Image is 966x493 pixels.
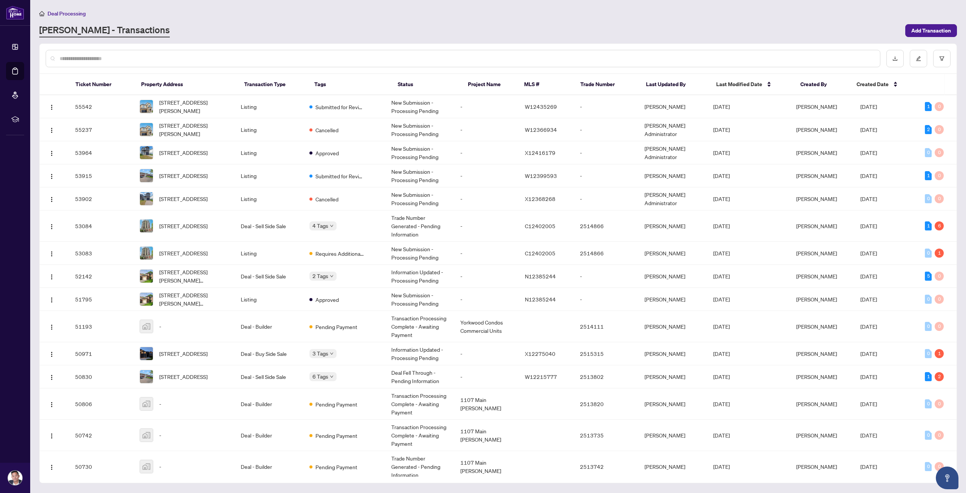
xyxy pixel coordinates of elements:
span: [PERSON_NAME] [796,463,837,470]
span: [STREET_ADDRESS] [159,148,208,157]
span: Last Modified Date [716,80,762,88]
span: [DATE] [860,126,877,133]
img: thumbnail-img [140,192,153,205]
div: 6 [935,221,944,230]
span: X12416179 [525,149,555,156]
td: 50971 [69,342,134,365]
span: [DATE] [713,223,730,229]
th: Last Updated By [640,74,710,95]
span: [DATE] [713,323,730,330]
th: Ticket Number [69,74,135,95]
td: - [454,242,519,265]
td: Deal - Builder [235,420,304,451]
td: Deal - Sell Side Sale [235,365,304,388]
span: [DATE] [860,250,877,257]
span: W12366934 [525,126,557,133]
div: 2 [935,372,944,381]
div: 0 [925,431,932,440]
div: 0 [925,399,932,408]
span: - [159,462,161,471]
img: thumbnail-img [140,370,153,383]
td: 53084 [69,210,134,242]
td: [PERSON_NAME] Administrator [638,141,708,164]
div: 0 [935,102,944,111]
td: 53915 [69,164,134,187]
span: [STREET_ADDRESS][PERSON_NAME][PERSON_NAME] [159,291,229,308]
span: 3 Tags [312,349,328,358]
span: Cancelled [315,126,338,134]
button: edit [910,50,927,67]
td: 51795 [69,288,134,311]
span: [PERSON_NAME] [796,273,837,280]
td: [PERSON_NAME] [638,95,708,118]
span: [STREET_ADDRESS][PERSON_NAME] [159,98,229,115]
td: - [574,187,638,210]
img: Logo [49,104,55,110]
span: [STREET_ADDRESS][PERSON_NAME][PERSON_NAME] [159,268,229,284]
img: thumbnail-img [140,169,153,182]
div: 0 [935,194,944,203]
span: [DATE] [860,296,877,303]
div: 1 [925,102,932,111]
img: thumbnail-img [140,100,153,113]
td: Listing [235,95,304,118]
td: Listing [235,242,304,265]
img: thumbnail-img [140,397,153,410]
button: Logo [46,220,58,232]
span: [PERSON_NAME] [796,103,837,110]
div: 0 [935,295,944,304]
span: 2 Tags [312,272,328,280]
td: - [454,95,519,118]
img: Logo [49,224,55,230]
div: 0 [925,349,932,358]
td: 52142 [69,265,134,288]
td: Information Updated - Processing Pending [385,265,454,288]
span: Deal Processing [48,10,86,17]
div: 0 [925,462,932,471]
img: Logo [49,196,55,202]
div: 0 [935,148,944,157]
td: [PERSON_NAME] [638,388,708,420]
span: - [159,400,161,408]
td: 53902 [69,187,134,210]
span: [DATE] [860,463,877,470]
td: 2514866 [574,242,638,265]
td: Listing [235,187,304,210]
span: [DATE] [713,463,730,470]
span: [DATE] [713,195,730,202]
td: [PERSON_NAME] [638,342,708,365]
td: 1107 Main [PERSON_NAME] [454,388,519,420]
img: Logo [49,274,55,280]
div: 0 [935,272,944,281]
td: - [574,265,638,288]
img: Logo [49,297,55,303]
img: thumbnail-img [140,429,153,442]
span: [DATE] [713,400,730,407]
span: [STREET_ADDRESS] [159,249,208,257]
div: 0 [925,249,932,258]
td: - [454,187,519,210]
div: 0 [935,431,944,440]
div: 0 [925,295,932,304]
td: 2515315 [574,342,638,365]
div: 0 [935,399,944,408]
span: X12275040 [525,350,555,357]
span: edit [916,56,921,61]
span: [DATE] [713,296,730,303]
td: New Submission - Processing Pending [385,164,454,187]
span: [PERSON_NAME] [796,172,837,179]
span: [STREET_ADDRESS] [159,222,208,230]
td: Listing [235,141,304,164]
td: 53964 [69,141,134,164]
td: New Submission - Processing Pending [385,141,454,164]
span: [DATE] [860,103,877,110]
img: thumbnail-img [140,347,153,360]
td: Listing [235,118,304,141]
button: Logo [46,170,58,182]
td: Deal - Sell Side Sale [235,265,304,288]
td: - [574,141,638,164]
span: Submitted for Review [315,172,365,180]
td: New Submission - Processing Pending [385,118,454,141]
span: Cancelled [315,195,338,203]
span: Pending Payment [315,431,357,440]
